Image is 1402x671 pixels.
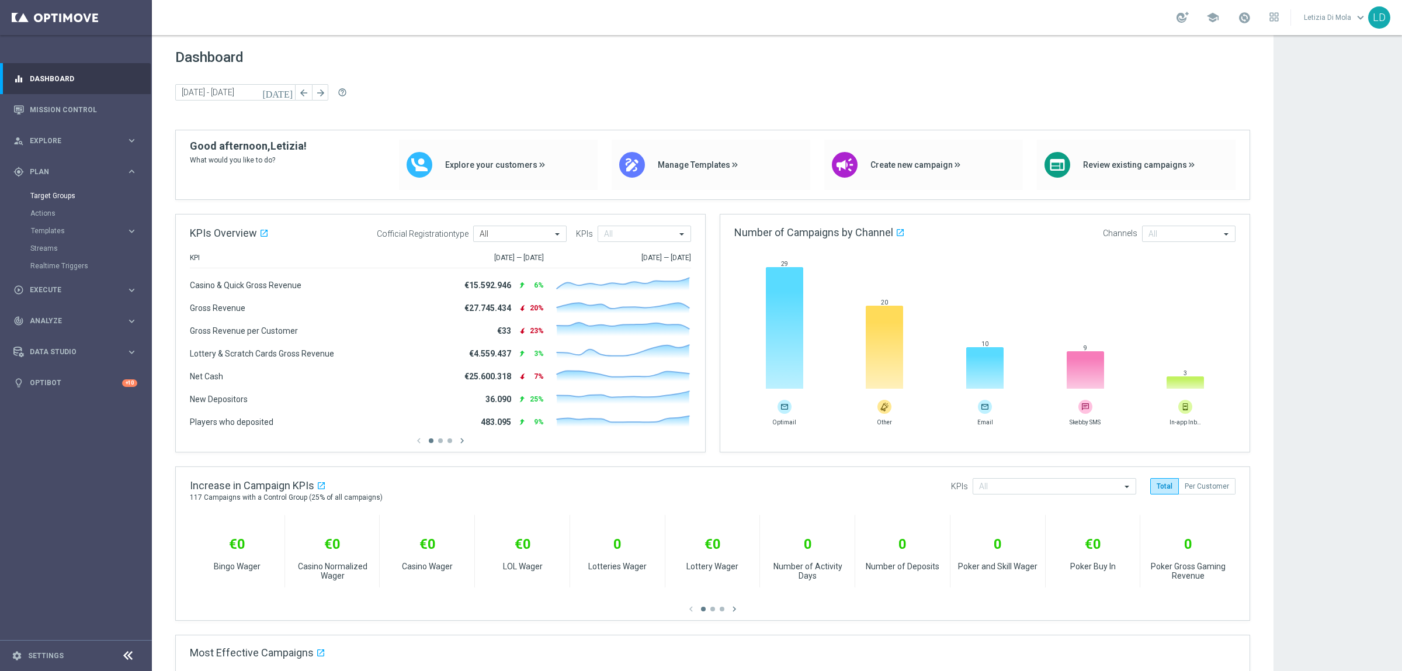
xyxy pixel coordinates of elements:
[126,347,137,358] i: keyboard_arrow_right
[30,187,151,205] div: Target Groups
[30,348,126,355] span: Data Studio
[13,74,24,84] i: equalizer
[13,347,138,357] button: Data Studio keyboard_arrow_right
[28,652,64,659] a: Settings
[1368,6,1390,29] div: LD
[30,94,137,125] a: Mission Control
[126,226,137,237] i: keyboard_arrow_right
[126,285,137,296] i: keyboard_arrow_right
[126,166,137,177] i: keyboard_arrow_right
[13,285,138,295] button: play_circle_outline Execute keyboard_arrow_right
[13,378,138,388] button: lightbulb Optibot +10
[30,205,151,222] div: Actions
[30,137,126,144] span: Explore
[30,240,151,257] div: Streams
[13,347,126,357] div: Data Studio
[30,191,122,200] a: Target Groups
[30,261,122,271] a: Realtime Triggers
[30,368,122,399] a: Optibot
[13,368,137,399] div: Optibot
[13,136,126,146] div: Explore
[122,379,137,387] div: +10
[30,226,138,236] button: Templates keyboard_arrow_right
[1303,9,1368,26] a: Letizia Di Molakeyboard_arrow_down
[30,209,122,218] a: Actions
[13,316,24,326] i: track_changes
[30,63,137,94] a: Dashboard
[126,135,137,146] i: keyboard_arrow_right
[13,136,24,146] i: person_search
[13,167,24,177] i: gps_fixed
[31,227,114,234] span: Templates
[1354,11,1367,24] span: keyboard_arrow_down
[31,227,126,234] div: Templates
[13,167,126,177] div: Plan
[13,63,137,94] div: Dashboard
[30,286,126,293] span: Execute
[1206,11,1219,24] span: school
[30,168,126,175] span: Plan
[13,105,138,115] button: Mission Control
[13,316,126,326] div: Analyze
[12,651,22,661] i: settings
[13,378,24,388] i: lightbulb
[30,257,151,275] div: Realtime Triggers
[30,317,126,324] span: Analyze
[13,94,137,125] div: Mission Control
[30,222,151,240] div: Templates
[30,244,122,253] a: Streams
[126,316,137,327] i: keyboard_arrow_right
[13,285,126,295] div: Execute
[13,136,138,146] button: person_search Explore keyboard_arrow_right
[13,285,24,295] i: play_circle_outline
[13,167,138,177] button: gps_fixed Plan keyboard_arrow_right
[13,316,138,326] button: track_changes Analyze keyboard_arrow_right
[13,74,138,84] button: equalizer Dashboard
